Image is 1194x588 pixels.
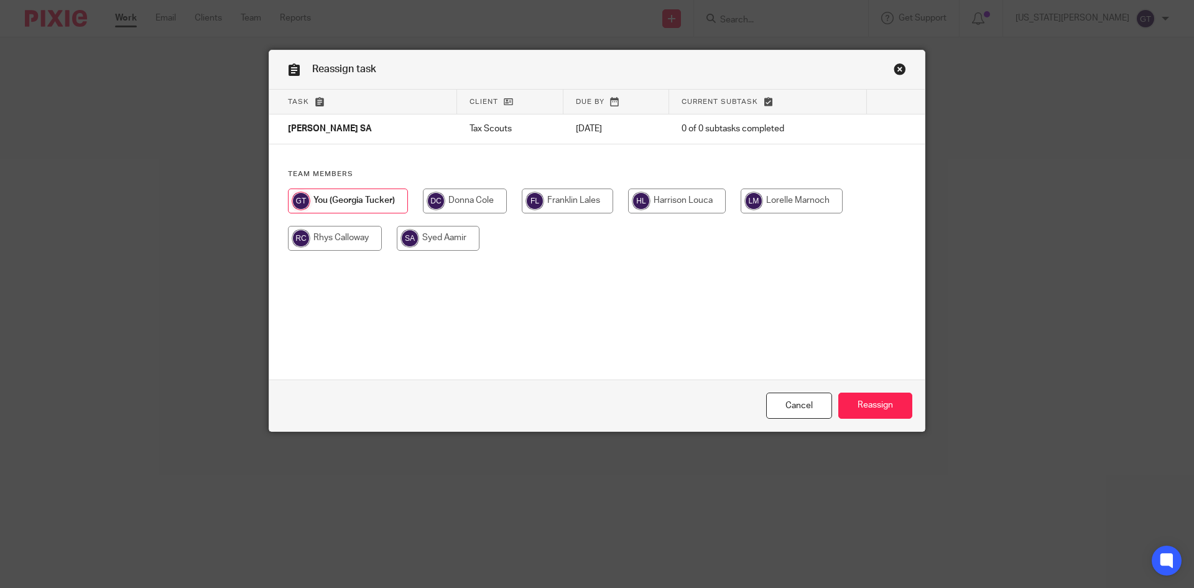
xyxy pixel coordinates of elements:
p: Tax Scouts [470,123,551,135]
a: Close this dialog window [766,393,832,419]
p: [DATE] [576,123,657,135]
td: 0 of 0 subtasks completed [669,114,867,144]
input: Reassign [838,393,912,419]
span: Due by [576,98,604,105]
span: [PERSON_NAME] SA [288,125,372,134]
h4: Team members [288,169,906,179]
span: Reassign task [312,64,376,74]
span: Client [470,98,498,105]
span: Task [288,98,309,105]
a: Close this dialog window [894,63,906,80]
span: Current subtask [682,98,758,105]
